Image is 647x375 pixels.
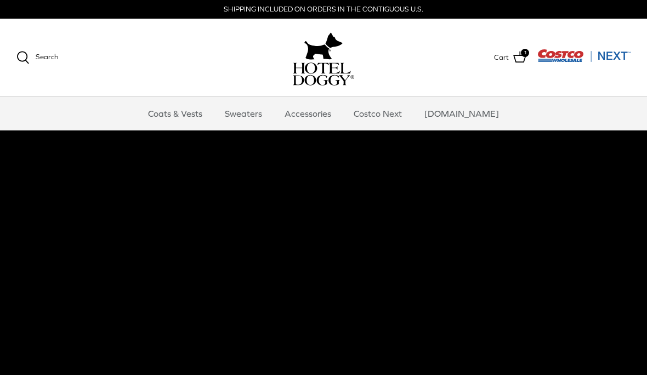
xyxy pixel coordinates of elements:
span: Cart [494,52,509,64]
a: Coats & Vests [138,97,212,130]
a: Sweaters [215,97,272,130]
img: hoteldoggy.com [304,30,343,63]
span: Search [36,53,58,61]
img: hoteldoggycom [293,63,354,86]
a: Cart 1 [494,50,526,65]
a: [DOMAIN_NAME] [415,97,509,130]
span: 1 [521,49,529,57]
a: Search [16,51,58,64]
a: Costco Next [344,97,412,130]
a: Accessories [275,97,341,130]
a: Visit Costco Next [537,56,631,64]
img: Costco Next [537,49,631,63]
a: hoteldoggy.com hoteldoggycom [293,30,354,86]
